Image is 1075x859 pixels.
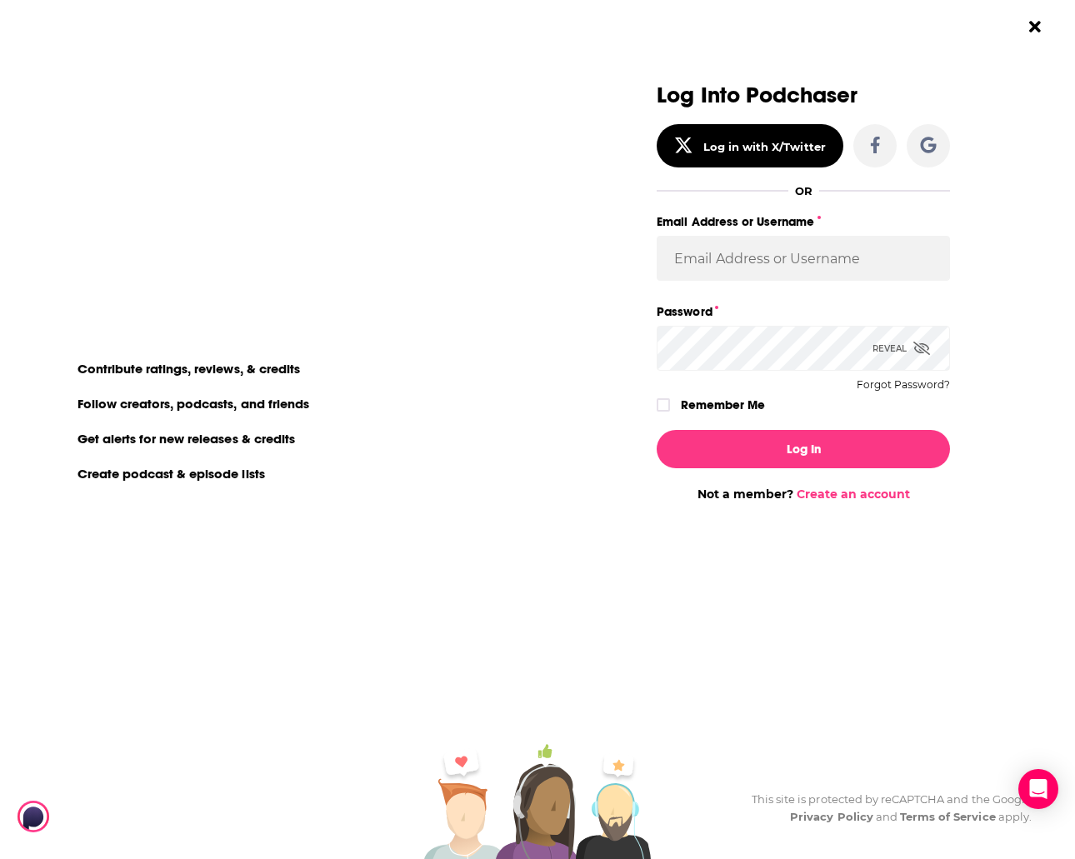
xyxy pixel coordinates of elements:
[1019,11,1051,42] button: Close Button
[657,301,950,322] label: Password
[657,236,950,281] input: Email Address or Username
[738,791,1032,826] div: This site is protected by reCAPTCHA and the Google and apply.
[797,487,910,502] a: Create an account
[657,487,950,502] div: Not a member?
[67,462,277,484] li: Create podcast & episode lists
[657,124,843,167] button: Log in with X/Twitter
[703,140,826,153] div: Log in with X/Twitter
[872,326,930,371] div: Reveal
[67,328,401,344] li: On Podchaser you can:
[1018,769,1058,809] div: Open Intercom Messenger
[67,83,447,143] div: You need to login or register to view this page.
[657,211,950,232] label: Email Address or Username
[67,427,307,449] li: Get alerts for new releases & credits
[795,184,812,197] div: OR
[790,810,873,823] a: Privacy Policy
[681,394,765,416] label: Remember Me
[67,392,322,414] li: Follow creators, podcasts, and friends
[900,810,996,823] a: Terms of Service
[857,379,950,391] button: Forgot Password?
[67,357,312,379] li: Contribute ratings, reviews, & credits
[657,83,950,107] h3: Log Into Podchaser
[17,801,177,832] img: Podchaser - Follow, Share and Rate Podcasts
[17,801,164,832] a: Podchaser - Follow, Share and Rate Podcasts
[657,430,950,468] button: Log In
